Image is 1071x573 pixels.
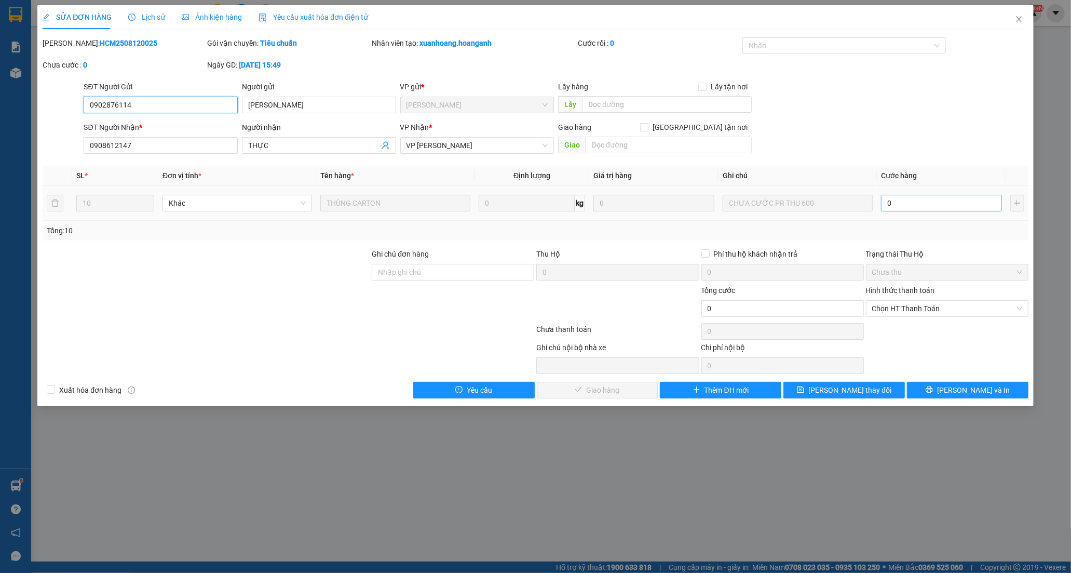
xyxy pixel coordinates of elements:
[320,171,354,180] span: Tên hàng
[467,384,492,396] span: Yêu cầu
[718,166,876,186] th: Ghi chú
[1005,5,1034,34] button: Close
[872,264,1022,280] span: Chưa thu
[260,39,297,47] b: Tiêu chuẩn
[648,122,752,133] span: [GEOGRAPHIC_DATA] tận nơi
[400,81,554,92] div: VP gửi
[83,61,87,69] b: 0
[128,14,135,21] span: clock-circle
[1010,195,1024,211] button: plus
[400,123,429,131] span: VP Nhận
[808,384,891,396] span: [PERSON_NAME] thay đổi
[872,301,1022,316] span: Chọn HT Thanh Toán
[43,14,50,21] span: edit
[866,248,1028,260] div: Trạng thái Thu Hộ
[239,61,281,69] b: [DATE] 15:49
[535,324,700,342] div: Chưa thanh toán
[593,195,714,211] input: 0
[413,382,535,398] button: exclamation-circleYêu cầu
[937,384,1010,396] span: [PERSON_NAME] và In
[99,32,183,45] div: CÔNG
[182,14,189,21] span: picture
[99,45,183,59] div: 0772012867
[9,10,25,21] span: Gửi:
[513,171,550,180] span: Định lượng
[701,286,736,295] span: Tổng cước
[99,9,183,32] div: [PERSON_NAME]
[881,171,917,180] span: Cước hàng
[169,195,306,211] span: Khác
[406,138,548,153] span: VP Phan Rang
[84,122,238,133] div: SĐT Người Nhận
[207,37,370,49] div: Gói vận chuyển:
[797,386,804,394] span: save
[455,386,463,394] span: exclamation-circle
[406,97,548,113] span: Hồ Chí Minh
[372,250,429,258] label: Ghi chú đơn hàng
[98,65,110,76] span: CC
[99,9,124,20] span: Nhận:
[1015,15,1023,23] span: close
[693,386,700,394] span: plus
[84,81,238,92] div: SĐT Người Gửi
[723,195,872,211] input: Ghi Chú
[610,39,614,47] b: 0
[43,37,205,49] div: [PERSON_NAME]:
[182,13,242,21] span: Ảnh kiện hàng
[43,59,205,71] div: Chưa cước :
[100,39,157,47] b: HCM2508120025
[382,141,390,150] span: user-add
[372,264,534,281] input: Ghi chú đơn hàng
[578,37,740,49] div: Cước rồi :
[47,195,63,211] button: delete
[128,387,135,394] span: info-circle
[372,37,575,49] div: Nhân viên tạo:
[701,342,864,357] div: Chi phí nội bộ
[926,386,933,394] span: printer
[162,171,201,180] span: Đơn vị tính
[419,39,492,47] b: xuanhoang.hoanganh
[55,384,126,396] span: Xuất hóa đơn hàng
[47,225,413,236] div: Tổng: 10
[207,59,370,71] div: Ngày GD:
[320,195,470,211] input: VD: Bàn, Ghế
[710,248,802,260] span: Phí thu hộ khách nhận trả
[704,384,749,396] span: Thêm ĐH mới
[9,9,92,34] div: VP [PERSON_NAME]
[558,83,588,91] span: Lấy hàng
[558,96,582,113] span: Lấy
[128,13,165,21] span: Lịch sử
[259,14,267,22] img: icon
[907,382,1028,398] button: printer[PERSON_NAME] và In
[582,96,752,113] input: Dọc đường
[43,13,112,21] span: SỬA ĐƠN HÀNG
[866,286,935,295] label: Hình thức thanh toán
[575,195,585,211] span: kg
[536,250,560,258] span: Thu Hộ
[707,81,752,92] span: Lấy tận nơi
[9,34,92,46] div: HÒA BÌ
[536,342,699,357] div: Ghi chú nội bộ nhà xe
[242,122,396,133] div: Người nhận
[259,13,368,21] span: Yêu cầu xuất hóa đơn điện tử
[558,123,591,131] span: Giao hàng
[586,137,752,153] input: Dọc đường
[783,382,905,398] button: save[PERSON_NAME] thay đổi
[242,81,396,92] div: Người gửi
[660,382,781,398] button: plusThêm ĐH mới
[593,171,632,180] span: Giá trị hàng
[76,171,85,180] span: SL
[537,382,658,398] button: checkGiao hàng
[558,137,586,153] span: Giao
